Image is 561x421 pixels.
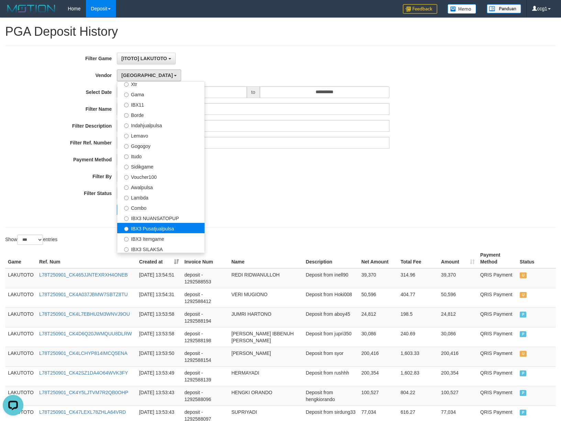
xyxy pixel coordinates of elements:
th: Payment Method [477,249,517,268]
label: IBX3 SILAKSA [117,244,205,254]
th: Status [517,249,556,268]
td: [DATE] 13:54:51 [136,268,182,288]
td: LAKUTOTO [5,386,36,406]
input: Awalpulsa [124,185,129,190]
button: [ITOTO] LAKUTOTO [117,53,176,64]
td: 1,603.33 [398,347,438,366]
th: Name [229,249,303,268]
input: Indahjualpulsa [124,123,129,128]
a: L78T250901_CK4LCHYP814IMCQ5ENA [39,350,128,356]
label: IBX3 Pusatjualpulsa [117,223,205,233]
input: Lemavo [124,134,129,138]
label: Awalpulsa [117,182,205,192]
input: IBX11 [124,103,129,107]
td: JUMRI HARTONO [229,307,303,327]
td: LAKUTOTO [5,347,36,366]
td: 404.77 [398,288,438,307]
td: deposit - 1292588096 [181,386,229,406]
td: [DATE] 13:53:50 [136,347,182,366]
label: Sidikgame [117,161,205,171]
td: QRIS Payment [477,347,517,366]
input: Sidikgame [124,165,129,169]
input: Borde [124,113,129,118]
td: QRIS Payment [477,366,517,386]
td: HENGKI ORANDO [229,386,303,406]
th: Total Fee [398,249,438,268]
label: Indahjualpulsa [117,120,205,130]
button: Open LiveChat chat widget [3,3,23,23]
td: LAKUTOTO [5,268,36,288]
label: Gogogoy [117,140,205,151]
td: QRIS Payment [477,268,517,288]
td: 30,086 [438,327,477,347]
td: Deposit from aboy45 [303,307,359,327]
label: Lambda [117,192,205,202]
td: 198.5 [398,307,438,327]
input: Voucher100 [124,175,129,180]
td: deposit - 1292588198 [181,327,229,347]
input: Lambda [124,196,129,200]
td: 314.96 [398,268,438,288]
td: [PERSON_NAME] IBBENUH [PERSON_NAME] [229,327,303,347]
td: deposit - 1292588412 [181,288,229,307]
td: Deposit from syor [303,347,359,366]
input: IBX3 Pusatjualpulsa [124,227,129,231]
img: Feedback.jpg [403,4,437,14]
th: Ref. Num [36,249,136,268]
th: Game [5,249,36,268]
td: 200,416 [438,347,477,366]
img: MOTION_logo.png [5,3,57,14]
span: PAID [520,410,527,415]
a: L78T250901_CK4D6Q20JWMQUU8DLRW [39,331,132,336]
td: deposit - 1292588154 [181,347,229,366]
a: L78T250901_CK47LEXL78ZHLA64VRD [39,409,126,415]
button: [GEOGRAPHIC_DATA] [117,69,181,81]
td: REDI RIDWANULLOH [229,268,303,288]
td: deposit - 1292588553 [181,268,229,288]
select: Showentries [17,235,43,245]
label: Voucher100 [117,171,205,182]
input: IBX3 SILAKSA [124,247,129,252]
label: IBX3 Itemgame [117,233,205,244]
td: 39,370 [359,268,398,288]
td: 39,370 [438,268,477,288]
td: LAKUTOTO [5,307,36,327]
label: IBX11 [117,99,205,109]
h1: PGA Deposit History [5,25,556,39]
td: [DATE] 13:53:58 [136,327,182,347]
input: IBX3 NUANSATOPUP [124,216,129,221]
span: UNPAID [520,292,527,298]
td: 100,527 [438,386,477,406]
span: UNPAID [520,351,527,357]
img: Button%20Memo.svg [448,4,476,14]
a: L78T250901_CK4L7EBHU2M3WNVJ9OU [39,311,130,317]
td: [PERSON_NAME] [229,347,303,366]
th: Net Amount [359,249,398,268]
span: [GEOGRAPHIC_DATA] [121,73,173,78]
td: Deposit from jupri350 [303,327,359,347]
label: Itudo [117,151,205,161]
td: [DATE] 13:53:49 [136,366,182,386]
td: LAKUTOTO [5,327,36,347]
span: [ITOTO] LAKUTOTO [121,56,167,61]
label: Show entries [5,235,57,245]
td: VERI MUGIONO [229,288,303,307]
td: QRIS Payment [477,386,517,406]
td: QRIS Payment [477,327,517,347]
th: Amount: activate to sort column ascending [438,249,477,268]
span: PAID [520,331,527,337]
td: deposit - 1292588139 [181,366,229,386]
td: QRIS Payment [477,288,517,307]
td: 200,354 [438,366,477,386]
th: Description [303,249,359,268]
a: L78T250901_CK4Y5LJTVM7R2QB0OHP [39,390,128,395]
td: LAKUTOTO [5,366,36,386]
label: Borde [117,109,205,120]
label: Gama [117,89,205,99]
td: 24,812 [359,307,398,327]
td: 1,602.83 [398,366,438,386]
th: Invoice Num [181,249,229,268]
td: QRIS Payment [477,307,517,327]
a: L78T250901_CK465JJNTEXRXH4ONEB [39,272,128,278]
th: Created at: activate to sort column ascending [136,249,182,268]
